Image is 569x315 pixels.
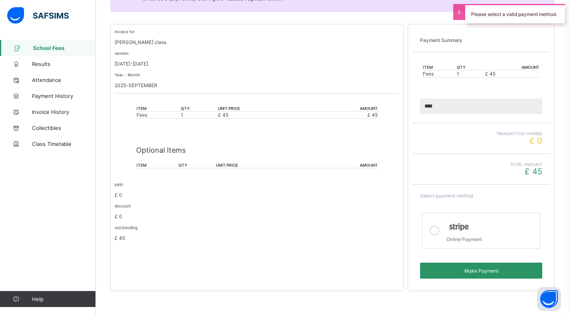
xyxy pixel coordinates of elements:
[115,225,137,230] small: outstanding
[456,70,485,78] td: 1
[420,37,542,43] p: Payment Summary
[115,61,399,67] p: [DATE]-[DATE]
[136,106,181,112] th: item
[180,112,218,119] td: 1
[32,125,96,131] span: Collectibles
[137,112,180,118] div: Fees
[420,131,542,136] span: Transaction charge
[465,4,565,23] div: Please select a valid payment method.
[115,29,135,34] small: invoice for
[115,192,122,198] span: £ 0
[422,64,456,70] th: item
[485,64,540,70] th: amount
[115,51,129,56] small: session
[33,45,96,51] span: School Fees
[218,112,228,118] span: £ 45
[178,162,216,168] th: qty
[32,61,96,67] span: Results
[305,162,378,168] th: amount
[136,162,178,168] th: item
[32,296,95,302] span: Help
[367,112,378,118] span: £ 45
[115,72,140,77] small: Year - Month
[305,106,378,112] th: amount
[537,287,561,311] button: Open asap
[529,136,542,146] span: £ 0
[32,109,96,115] span: Invoice History
[420,162,542,167] span: Total Amount
[216,162,305,168] th: unit price
[485,71,496,77] span: £ 45
[136,146,378,154] p: Optional Items
[115,235,125,241] span: £ 45
[115,213,122,219] span: £ 0
[426,268,536,274] span: Make Payment
[7,7,69,24] img: safsims
[420,193,473,199] span: Select payment method
[422,70,456,78] td: Fees
[446,234,536,242] div: Online Payment
[32,93,96,99] span: Payment History
[115,203,131,208] small: discount
[32,141,96,147] span: Class Timetable
[456,64,485,70] th: qty
[115,39,399,45] p: [PERSON_NAME] class.
[446,221,472,233] img: stripe_logo.45c87324993da65ca72a.png
[115,182,123,187] small: paid
[115,82,399,88] p: 2025 - SEPTEMBER
[32,77,96,83] span: Attendance
[180,106,218,112] th: qty
[525,167,542,176] span: £ 45
[218,106,305,112] th: unit price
